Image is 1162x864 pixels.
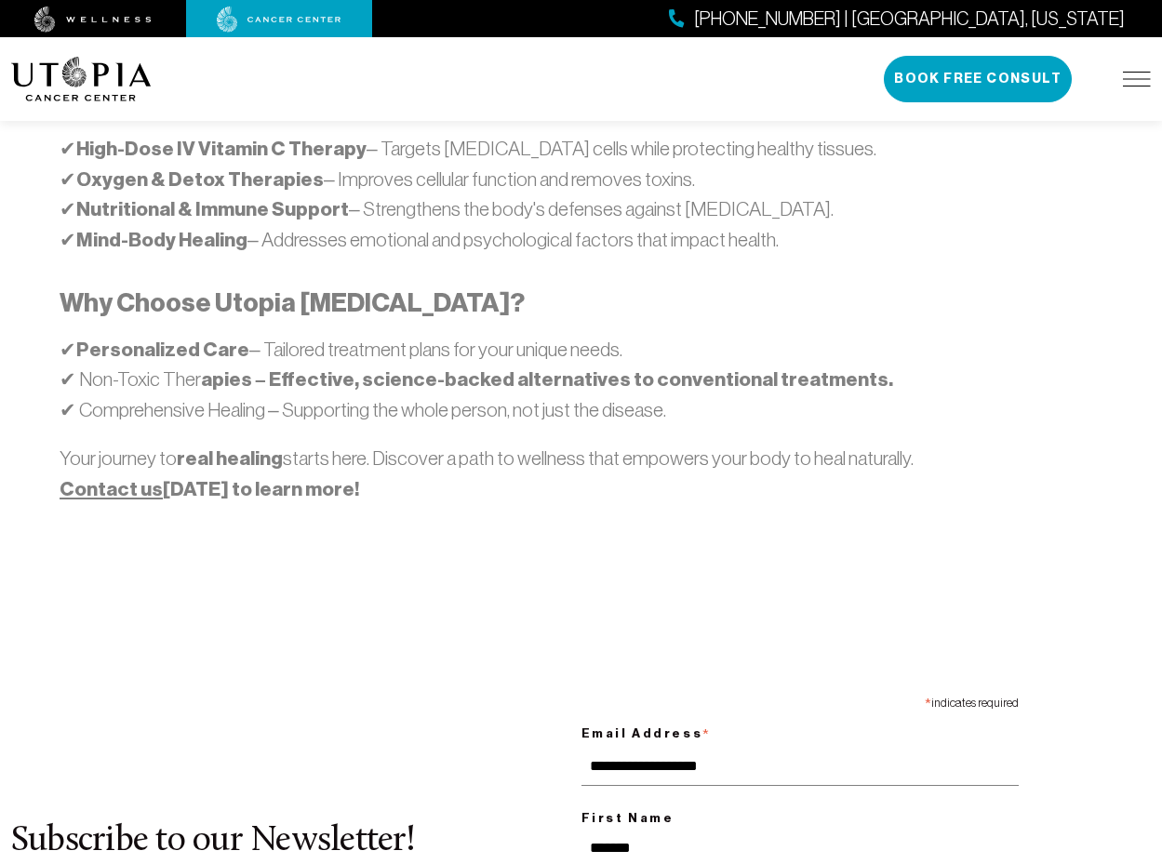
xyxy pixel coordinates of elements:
[76,197,349,221] strong: Nutritional & Immune Support
[76,167,324,192] strong: Oxygen & Detox Therapies
[76,338,249,362] strong: Personalized Care
[11,57,152,101] img: logo
[669,6,1125,33] a: [PHONE_NUMBER] | [GEOGRAPHIC_DATA], [US_STATE]
[694,6,1125,33] span: [PHONE_NUMBER] | [GEOGRAPHIC_DATA], [US_STATE]
[201,367,893,392] strong: apies – Effective, science-backed alternatives to conventional treatments.
[581,687,1019,714] div: indicates required
[60,134,1102,255] p: ✔ – Targets [MEDICAL_DATA] cells while protecting healthy tissues. ✔ – Improves cellular function...
[581,807,1019,830] label: First Name
[34,7,152,33] img: wellness
[76,228,247,252] strong: Mind-Body Healing
[60,444,1102,504] p: Your journey to starts here. Discover a path to wellness that empowers your body to heal naturally.
[177,446,283,471] strong: real healing
[76,137,367,161] strong: High-Dose IV Vitamin C Therapy
[60,477,163,501] a: Contact us
[60,287,525,318] strong: Why Choose Utopia [MEDICAL_DATA]?
[11,822,581,861] h2: Subscribe to our Newsletter!
[60,335,1102,425] p: ✔ – Tailored treatment plans for your unique needs. ✔ Non-Toxic Ther ✔ Comprehensive Healing – Su...
[884,56,1072,102] button: Book Free Consult
[1123,72,1151,86] img: icon-hamburger
[60,477,359,501] strong: [DATE] to learn more!
[581,714,1019,748] label: Email Address
[217,7,341,33] img: cancer center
